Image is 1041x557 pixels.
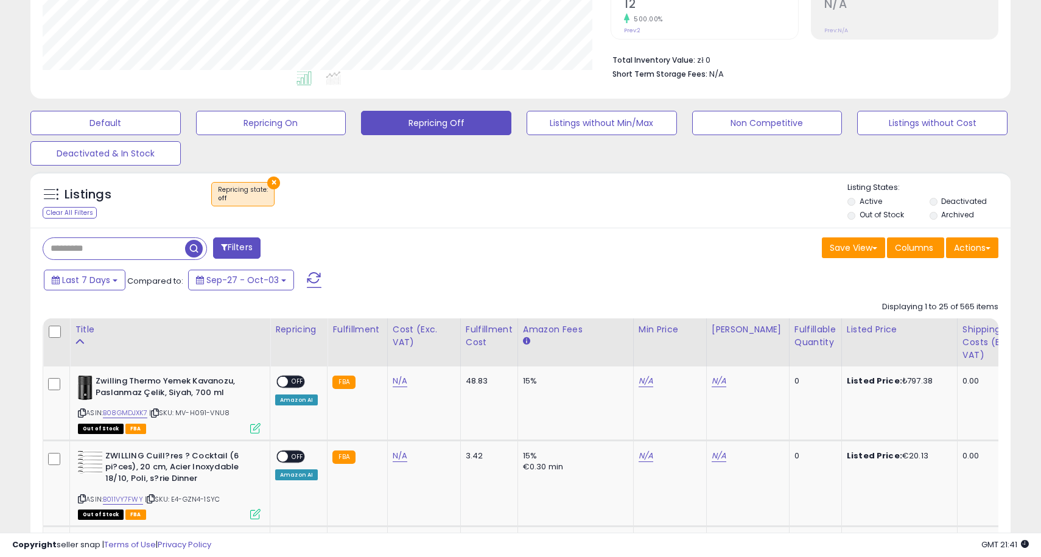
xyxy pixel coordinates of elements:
[145,494,220,504] span: | SKU: E4-GZN4-1SYC
[127,275,183,287] span: Compared to:
[288,451,307,461] span: OFF
[962,323,1025,362] div: Shipping Costs (Exc. VAT)
[847,182,1010,194] p: Listing States:
[275,469,318,480] div: Amazon AI
[895,242,933,254] span: Columns
[981,539,1029,550] span: 2025-10-11 21:41 GMT
[466,450,508,461] div: 3.42
[946,237,998,258] button: Actions
[393,323,455,349] div: Cost (Exc. VAT)
[624,27,640,34] small: Prev: 2
[125,510,146,520] span: FBA
[78,376,261,432] div: ASIN:
[188,270,294,290] button: Sep-27 - Oct-03
[612,52,989,66] li: zł 0
[887,237,944,258] button: Columns
[822,237,885,258] button: Save View
[709,68,724,80] span: N/A
[712,450,726,462] a: N/A
[962,376,1021,387] div: 0.00
[639,375,653,387] a: N/A
[30,141,181,166] button: Deactivated & In Stock
[275,394,318,405] div: Amazon AI
[523,376,624,387] div: 15%
[466,376,508,387] div: 48.83
[96,376,244,401] b: Zwilling Thermo Yemek Kavanozu, Paslanmaz Çelik, Siyah, 700 ml
[288,377,307,387] span: OFF
[847,376,948,387] div: ₺797.38
[860,209,904,220] label: Out of Stock
[612,55,695,65] b: Total Inventory Value:
[275,323,322,336] div: Repricing
[941,209,974,220] label: Archived
[847,323,952,336] div: Listed Price
[125,424,146,434] span: FBA
[218,194,268,203] div: off
[12,539,211,551] div: seller snap | |
[267,177,280,189] button: ×
[847,375,902,387] b: Listed Price:
[213,237,261,259] button: Filters
[361,111,511,135] button: Repricing Off
[393,450,407,462] a: N/A
[104,539,156,550] a: Terms of Use
[794,450,832,461] div: 0
[105,450,253,488] b: ZWILLING Cuill?res ? Cocktail (6 pi?ces), 20 cm, Acier Inoxydable 18/10, Poli, s?rie Dinner
[12,539,57,550] strong: Copyright
[78,376,93,400] img: 61bvWRqc9oL._SL40_.jpg
[78,450,261,518] div: ASIN:
[30,111,181,135] button: Default
[196,111,346,135] button: Repricing On
[65,186,111,203] h5: Listings
[712,323,784,336] div: [PERSON_NAME]
[78,510,124,520] span: All listings that are currently out of stock and unavailable for purchase on Amazon
[158,539,211,550] a: Privacy Policy
[794,376,832,387] div: 0
[62,274,110,286] span: Last 7 Days
[639,450,653,462] a: N/A
[523,323,628,336] div: Amazon Fees
[206,274,279,286] span: Sep-27 - Oct-03
[824,27,848,34] small: Prev: N/A
[44,270,125,290] button: Last 7 Days
[612,69,707,79] b: Short Term Storage Fees:
[78,424,124,434] span: All listings that are currently out of stock and unavailable for purchase on Amazon
[860,196,882,206] label: Active
[466,323,513,349] div: Fulfillment Cost
[629,15,663,24] small: 500.00%
[149,408,230,418] span: | SKU: MV-H091-VNU8
[692,111,843,135] button: Non Competitive
[882,301,998,313] div: Displaying 1 to 25 of 565 items
[43,207,97,219] div: Clear All Filters
[103,494,143,505] a: B011VY7FWY
[393,375,407,387] a: N/A
[523,450,624,461] div: 15%
[794,323,836,349] div: Fulfillable Quantity
[332,450,355,464] small: FBA
[941,196,987,206] label: Deactivated
[75,323,265,336] div: Title
[523,461,624,472] div: €0.30 min
[847,450,902,461] b: Listed Price:
[639,323,701,336] div: Min Price
[857,111,1008,135] button: Listings without Cost
[78,450,102,474] img: 41i-fTD3tEL._SL40_.jpg
[332,376,355,389] small: FBA
[712,375,726,387] a: N/A
[962,450,1021,461] div: 0.00
[527,111,677,135] button: Listings without Min/Max
[332,323,382,336] div: Fulfillment
[523,336,530,347] small: Amazon Fees.
[847,450,948,461] div: €20.13
[103,408,147,418] a: B08GMDJXK7
[218,185,268,203] span: Repricing state :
